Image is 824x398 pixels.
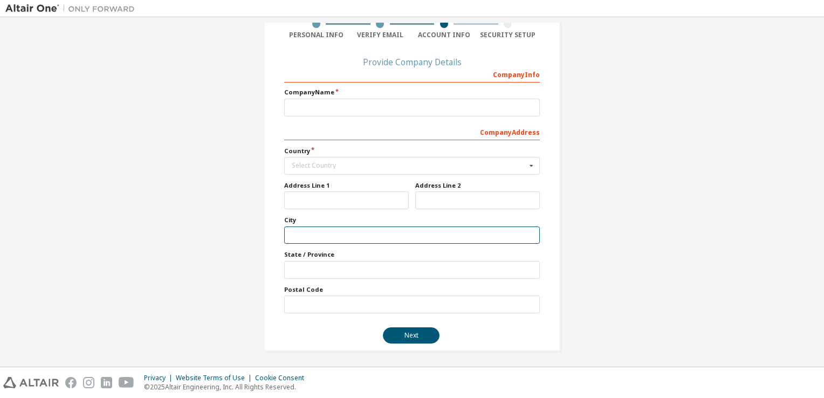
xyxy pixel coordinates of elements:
div: Company Info [284,65,540,83]
label: Address Line 1 [284,181,409,190]
div: Privacy [144,374,176,382]
button: Next [383,327,440,344]
label: City [284,216,540,224]
img: linkedin.svg [101,377,112,388]
label: Country [284,147,540,155]
label: Company Name [284,88,540,97]
img: altair_logo.svg [3,377,59,388]
div: Select Country [292,162,526,169]
div: Verify Email [348,31,413,39]
img: facebook.svg [65,377,77,388]
div: Company Address [284,123,540,140]
div: Security Setup [476,31,540,39]
label: Address Line 2 [415,181,540,190]
img: instagram.svg [83,377,94,388]
label: State / Province [284,250,540,259]
p: © 2025 Altair Engineering, Inc. All Rights Reserved. [144,382,311,392]
div: Cookie Consent [255,374,311,382]
div: Account Info [412,31,476,39]
div: Website Terms of Use [176,374,255,382]
img: Altair One [5,3,140,14]
div: Personal Info [284,31,348,39]
label: Postal Code [284,285,540,294]
img: youtube.svg [119,377,134,388]
div: Provide Company Details [284,59,540,65]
